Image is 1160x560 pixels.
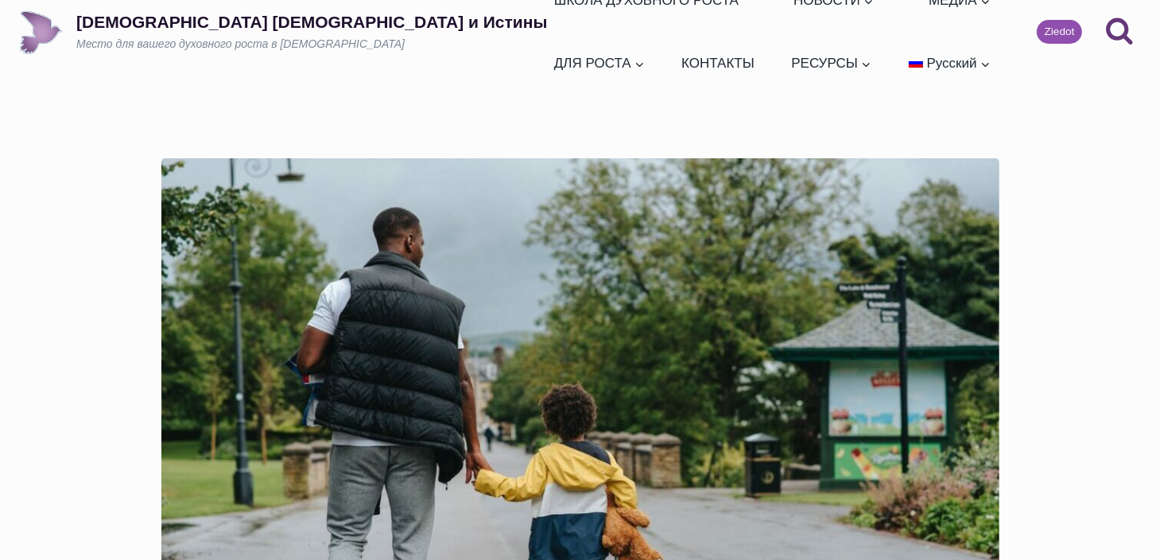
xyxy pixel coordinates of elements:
[1098,10,1141,53] button: Показать форму поиска
[785,32,879,95] button: Дочерние меню РЕСУРСЫ
[76,37,547,52] p: Место для вашего духовного роста в [DEMOGRAPHIC_DATA]
[19,10,63,54] img: Draudze Gars un Patiesība
[19,10,547,54] a: [DEMOGRAPHIC_DATA] [DEMOGRAPHIC_DATA] и ИстиныМесто для вашего духовного роста в [DEMOGRAPHIC_DATA]
[547,32,651,95] button: Дочерние меню ДЛЯ РОСТА
[902,32,997,95] button: Дочерние меню
[675,32,762,95] a: КОНТАКТЫ
[1037,20,1082,44] a: Ziedot
[76,12,547,32] p: [DEMOGRAPHIC_DATA] [DEMOGRAPHIC_DATA] и Истины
